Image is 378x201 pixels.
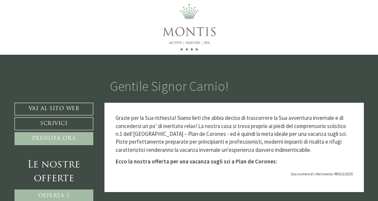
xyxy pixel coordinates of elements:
strong: Ecco la nostra offerta per una vacanza sugli sci a Plan de Corones: [116,158,277,165]
div: Le nostre offerte [14,158,94,186]
h1: Gentile Signor Carnio! [110,79,229,94]
a: Prenota ora [14,132,94,145]
p: Grazie per la Sua richiesta! Siamo lieti che abbia deciso di trascorrere la Sua avventura inverna... [116,114,353,154]
a: Vai al sito web [14,103,94,115]
span: Suo numero di riferimento: R9515/2025 [291,172,353,176]
span: Offerta 1 [38,193,70,199]
a: Scrivici [14,117,94,130]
